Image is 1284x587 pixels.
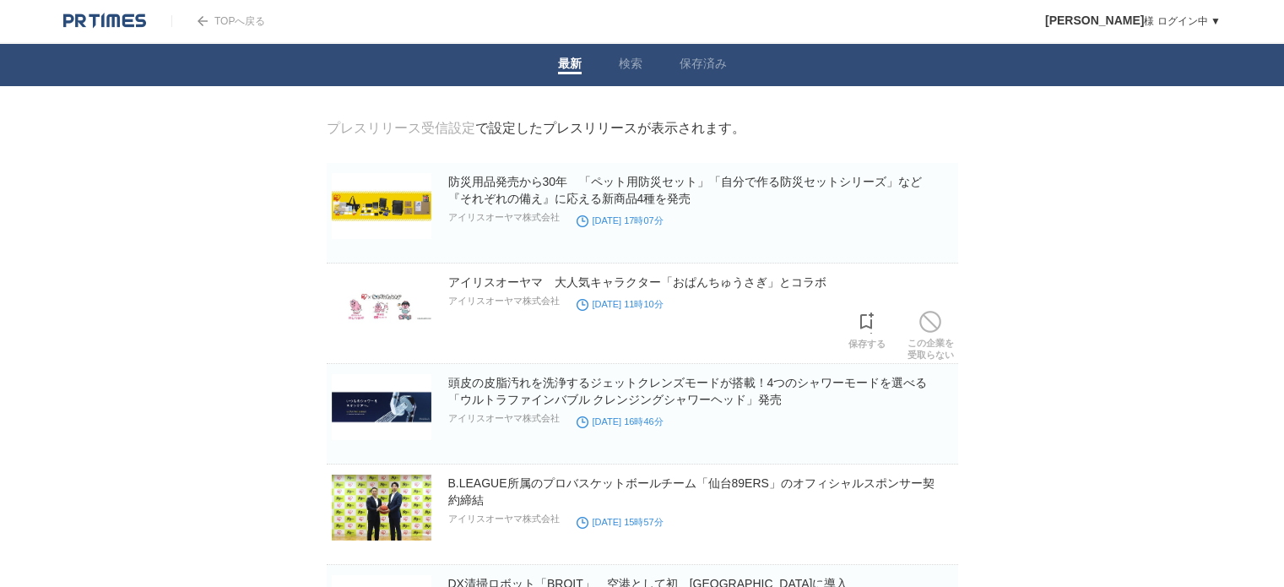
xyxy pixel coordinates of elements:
[171,15,265,27] a: TOPへ戻る
[332,374,431,440] img: 頭皮の皮脂汚れを洗浄するジェットクレンズモードが搭載！4つのシャワーモードを選べる「ウルトラファインバブル クレンジングシャワーヘッド」発売
[63,13,146,30] img: logo.png
[448,476,935,507] a: B.LEAGUE所属のプロバスケットボールチーム「仙台89ERS」のオフィシャルスポンサー契約締結
[327,121,475,135] a: プレスリリース受信設定
[619,57,642,74] a: 検索
[448,211,560,224] p: アイリスオーヤマ株式会社
[558,57,582,74] a: 最新
[448,175,923,205] a: 防災用品発売から30年 「ペット用防災セット」「自分で作る防災セットシリーズ」など『それぞれの備え』に応える新商品4種を発売
[332,173,431,239] img: 防災用品発売から30年 「ペット用防災セット」「自分で作る防災セットシリーズ」など『それぞれの備え』に応える新商品4種を発売
[332,475,431,541] img: B.LEAGUE所属のプロバスケットボールチーム「仙台89ERS」のオフィシャルスポンサー契約締結
[327,120,745,138] div: で設定したプレスリリースが表示されます。
[907,307,954,361] a: この企業を受取らない
[332,274,431,340] img: アイリスオーヤマ 大人気キャラクター「おぱんちゅうさぎ」とコラボ
[680,57,727,74] a: 保存済み
[577,299,664,309] time: [DATE] 11時10分
[1045,15,1221,27] a: [PERSON_NAME]様 ログイン中 ▼
[577,416,664,427] time: [DATE] 16時46分
[448,412,560,425] p: アイリスオーヤマ株式会社
[577,517,664,527] time: [DATE] 15時57分
[198,16,208,26] img: arrow.png
[848,307,886,350] a: 保存する
[448,513,560,525] p: アイリスオーヤマ株式会社
[448,275,826,289] a: アイリスオーヤマ 大人気キャラクター「おぱんちゅうさぎ」とコラボ
[577,215,664,226] time: [DATE] 17時07分
[1045,14,1144,27] span: [PERSON_NAME]
[448,376,928,406] a: 頭皮の皮脂汚れを洗浄するジェットクレンズモードが搭載！4つのシャワーモードを選べる「ウルトラファインバブル クレンジングシャワーヘッド」発売
[448,295,560,307] p: アイリスオーヤマ株式会社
